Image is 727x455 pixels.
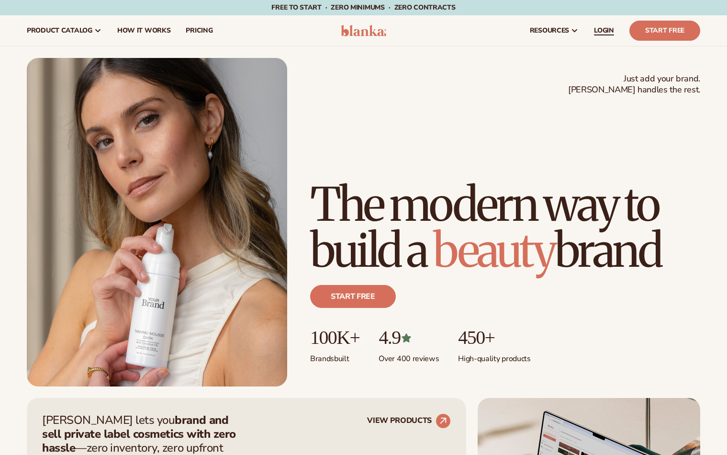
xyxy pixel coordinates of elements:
[310,182,700,273] h1: The modern way to build a brand
[341,25,386,36] img: logo
[367,413,451,429] a: VIEW PRODUCTS
[594,27,614,34] span: LOGIN
[271,3,455,12] span: Free to start · ZERO minimums · ZERO contracts
[117,27,171,34] span: How It Works
[178,15,220,46] a: pricing
[522,15,586,46] a: resources
[530,27,569,34] span: resources
[629,21,700,41] a: Start Free
[310,285,396,308] a: Start free
[27,27,92,34] span: product catalog
[458,327,530,348] p: 450+
[110,15,179,46] a: How It Works
[310,348,359,364] p: Brands built
[433,222,555,279] span: beauty
[19,15,110,46] a: product catalog
[586,15,622,46] a: LOGIN
[186,27,213,34] span: pricing
[379,327,439,348] p: 4.9
[458,348,530,364] p: High-quality products
[310,327,359,348] p: 100K+
[379,348,439,364] p: Over 400 reviews
[27,58,287,387] img: Female holding tanning mousse.
[568,73,700,96] span: Just add your brand. [PERSON_NAME] handles the rest.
